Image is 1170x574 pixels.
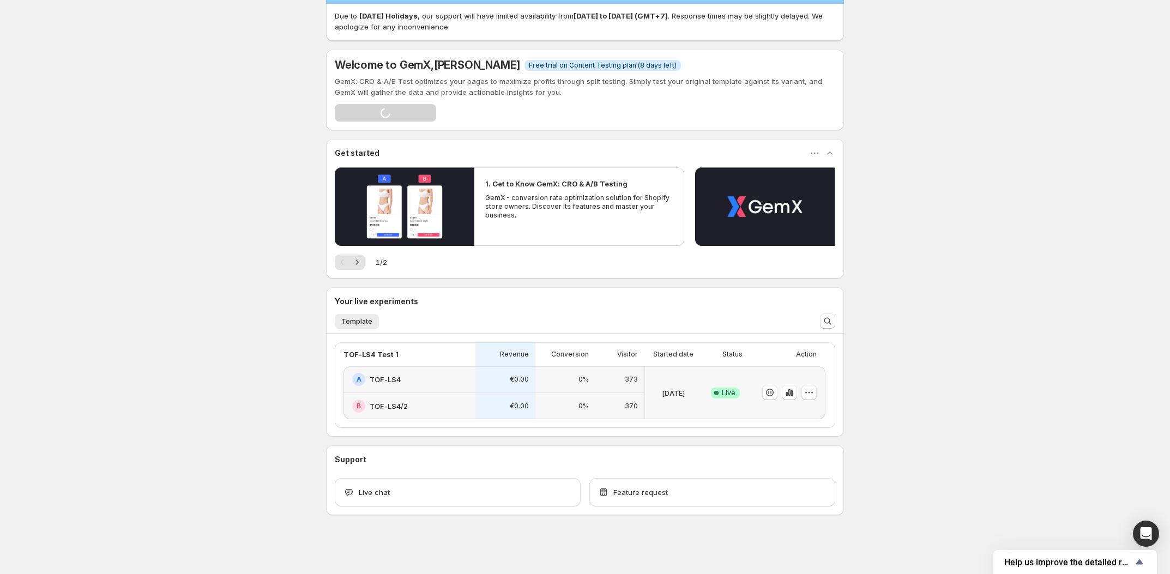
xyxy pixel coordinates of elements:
[613,487,668,498] span: Feature request
[510,402,529,410] p: €0.00
[551,350,589,359] p: Conversion
[662,388,685,398] p: [DATE]
[335,454,366,465] h3: Support
[349,255,365,270] button: Next
[359,11,418,20] strong: [DATE] Holidays
[796,350,817,359] p: Action
[722,389,735,397] span: Live
[529,61,677,70] span: Free trial on Content Testing plan (8 days left)
[500,350,529,359] p: Revenue
[820,313,835,329] button: Search and filter results
[1004,555,1146,569] button: Show survey - Help us improve the detailed report for A/B campaigns
[343,349,399,360] p: TOF-LS4 Test 1
[722,350,743,359] p: Status
[370,374,401,385] h2: TOF-LS4
[335,148,379,159] h3: Get started
[335,10,835,32] p: Due to , our support will have limited availability from . Response times may be slightly delayed...
[695,167,835,246] button: Play video
[335,296,418,307] h3: Your live experiments
[335,255,365,270] nav: Pagination
[335,167,474,246] button: Play video
[359,487,390,498] span: Live chat
[625,375,638,384] p: 373
[370,401,408,412] h2: TOF-LS4/2
[574,11,668,20] strong: [DATE] to [DATE] (GMT+7)
[653,350,693,359] p: Started date
[335,58,520,71] h5: Welcome to GemX
[485,194,673,220] p: GemX - conversion rate optimization solution for Shopify store owners. Discover its features and ...
[1004,557,1133,567] span: Help us improve the detailed report for A/B campaigns
[510,375,529,384] p: €0.00
[625,402,638,410] p: 370
[335,76,835,98] p: GemX: CRO & A/B Test optimizes your pages to maximize profits through split testing. Simply test ...
[341,317,372,326] span: Template
[357,375,361,384] h2: A
[485,178,628,189] h2: 1. Get to Know GemX: CRO & A/B Testing
[578,402,589,410] p: 0%
[1133,521,1159,547] div: Open Intercom Messenger
[578,375,589,384] p: 0%
[617,350,638,359] p: Visitor
[357,402,361,410] h2: B
[431,58,520,71] span: , [PERSON_NAME]
[376,257,387,268] span: 1 / 2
